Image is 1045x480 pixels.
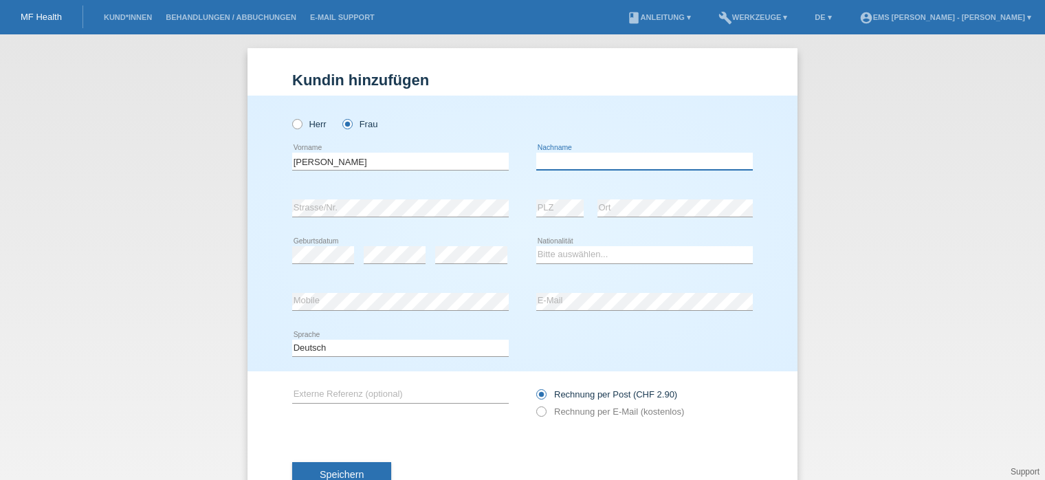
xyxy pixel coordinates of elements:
[292,72,753,89] h1: Kundin hinzufügen
[292,119,301,128] input: Herr
[159,13,303,21] a: Behandlungen / Abbuchungen
[21,12,62,22] a: MF Health
[303,13,382,21] a: E-Mail Support
[718,11,732,25] i: build
[536,389,677,400] label: Rechnung per Post (CHF 2.90)
[292,119,327,129] label: Herr
[536,406,545,424] input: Rechnung per E-Mail (kostenlos)
[536,389,545,406] input: Rechnung per Post (CHF 2.90)
[852,13,1038,21] a: account_circleEMS [PERSON_NAME] - [PERSON_NAME] ▾
[536,406,684,417] label: Rechnung per E-Mail (kostenlos)
[627,11,641,25] i: book
[320,469,364,480] span: Speichern
[859,11,873,25] i: account_circle
[620,13,698,21] a: bookAnleitung ▾
[1011,467,1039,477] a: Support
[97,13,159,21] a: Kund*innen
[808,13,838,21] a: DE ▾
[712,13,795,21] a: buildWerkzeuge ▾
[342,119,377,129] label: Frau
[342,119,351,128] input: Frau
